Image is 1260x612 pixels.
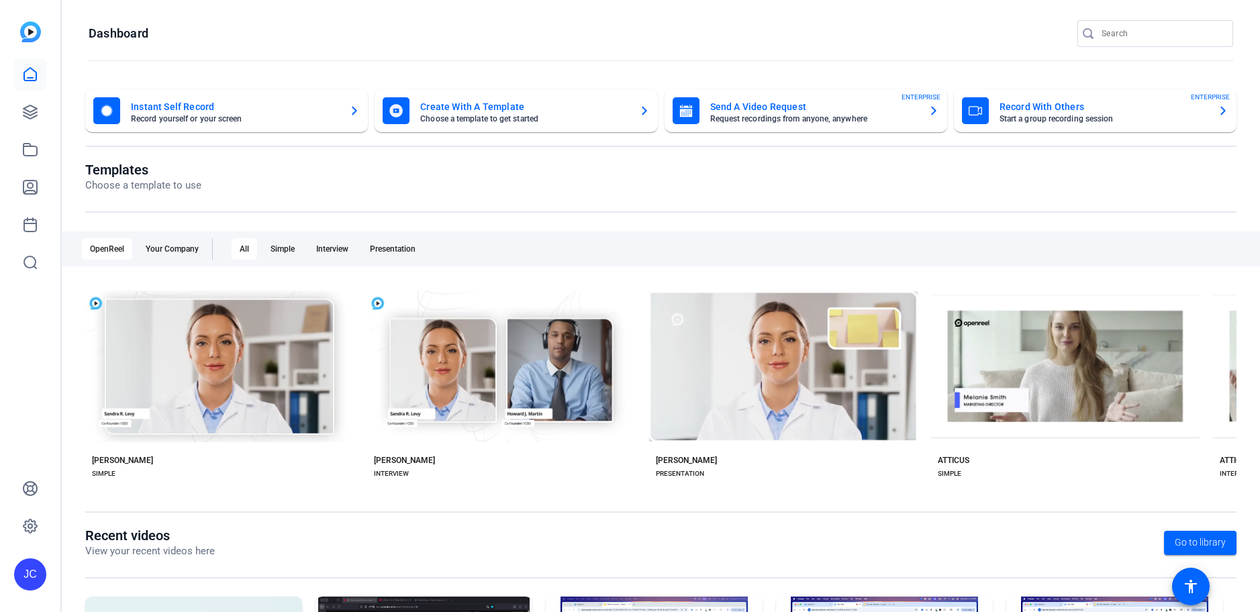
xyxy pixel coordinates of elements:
[14,558,46,591] div: JC
[665,89,947,132] button: Send A Video RequestRequest recordings from anyone, anywhereENTERPRISE
[1000,115,1207,123] mat-card-subtitle: Start a group recording session
[656,468,704,479] div: PRESENTATION
[710,99,918,115] mat-card-title: Send A Video Request
[656,455,717,466] div: [PERSON_NAME]
[92,455,153,466] div: [PERSON_NAME]
[954,89,1237,132] button: Record With OthersStart a group recording sessionENTERPRISE
[375,89,657,132] button: Create With A TemplateChoose a template to get started
[1175,535,1226,550] span: Go to library
[131,115,338,123] mat-card-subtitle: Record yourself or your screen
[20,21,41,42] img: blue-gradient.svg
[1220,455,1251,466] div: ATTICUS
[1000,99,1207,115] mat-card-title: Record With Others
[131,99,338,115] mat-card-title: Instant Self Record
[85,527,215,544] h1: Recent videos
[85,544,215,559] p: View your recent videos here
[362,238,424,260] div: Presentation
[1183,578,1199,595] mat-icon: accessibility
[938,455,969,466] div: ATTICUS
[374,455,435,466] div: [PERSON_NAME]
[1102,25,1222,42] input: Search
[1220,468,1255,479] div: INTERVIEW
[92,468,115,479] div: SIMPLE
[902,92,940,102] span: ENTERPRISE
[89,25,148,42] h1: Dashboard
[85,162,201,178] h1: Templates
[138,238,207,260] div: Your Company
[420,99,628,115] mat-card-title: Create With A Template
[938,468,961,479] div: SIMPLE
[710,115,918,123] mat-card-subtitle: Request recordings from anyone, anywhere
[308,238,356,260] div: Interview
[82,238,132,260] div: OpenReel
[232,238,257,260] div: All
[85,178,201,193] p: Choose a template to use
[1191,92,1230,102] span: ENTERPRISE
[262,238,303,260] div: Simple
[85,89,368,132] button: Instant Self RecordRecord yourself or your screen
[374,468,409,479] div: INTERVIEW
[420,115,628,123] mat-card-subtitle: Choose a template to get started
[1164,531,1237,555] a: Go to library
